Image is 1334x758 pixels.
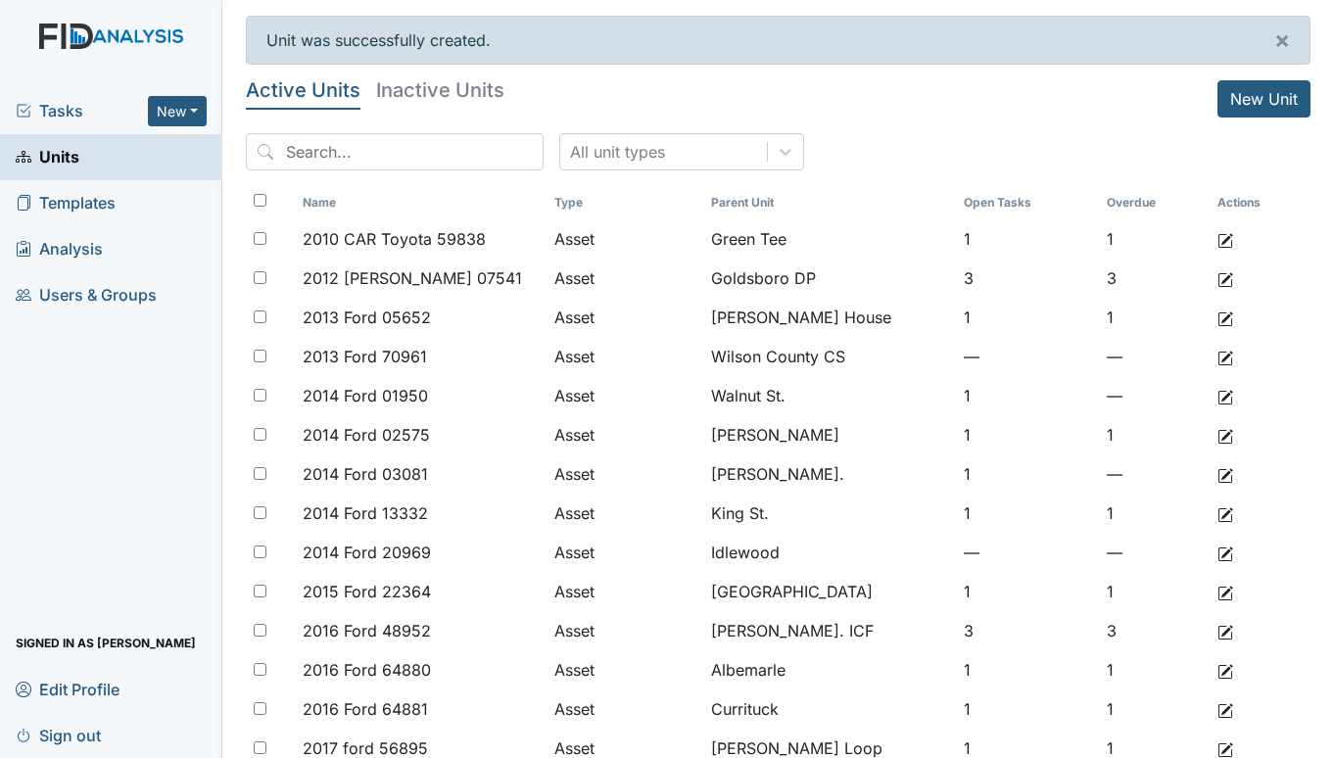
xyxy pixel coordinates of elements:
[1099,494,1210,533] td: 1
[547,689,703,729] td: Asset
[703,298,956,337] td: [PERSON_NAME] House
[1099,376,1210,415] td: —
[1255,17,1310,64] button: ×
[1099,533,1210,572] td: —
[376,80,504,100] h5: Inactive Units
[703,454,956,494] td: [PERSON_NAME].
[703,376,956,415] td: Walnut St.
[1099,611,1210,650] td: 3
[547,572,703,611] td: Asset
[956,219,1099,259] td: 1
[703,186,956,219] th: Toggle SortBy
[547,376,703,415] td: Asset
[547,186,703,219] th: Toggle SortBy
[1274,25,1290,54] span: ×
[956,454,1099,494] td: 1
[703,337,956,376] td: Wilson County CS
[703,415,956,454] td: [PERSON_NAME]
[703,572,956,611] td: [GEOGRAPHIC_DATA]
[956,376,1099,415] td: 1
[246,16,1310,65] div: Unit was successfully created.
[547,219,703,259] td: Asset
[246,80,360,100] h5: Active Units
[1099,298,1210,337] td: 1
[303,423,430,447] span: 2014 Ford 02575
[254,194,266,207] input: Toggle All Rows Selected
[1099,650,1210,689] td: 1
[956,650,1099,689] td: 1
[303,345,427,368] span: 2013 Ford 70961
[303,462,428,486] span: 2014 Ford 03081
[956,689,1099,729] td: 1
[16,720,101,750] span: Sign out
[956,298,1099,337] td: 1
[303,227,486,251] span: 2010 CAR Toyota 59838
[303,658,431,682] span: 2016 Ford 64880
[16,234,103,264] span: Analysis
[703,259,956,298] td: Goldsboro DP
[547,611,703,650] td: Asset
[16,674,119,704] span: Edit Profile
[303,697,428,721] span: 2016 Ford 64881
[303,501,428,525] span: 2014 Ford 13332
[703,219,956,259] td: Green Tee
[16,628,196,658] span: Signed in as [PERSON_NAME]
[303,619,431,642] span: 2016 Ford 48952
[547,337,703,376] td: Asset
[303,384,428,407] span: 2014 Ford 01950
[956,533,1099,572] td: —
[16,99,148,122] a: Tasks
[246,133,544,170] input: Search...
[956,494,1099,533] td: 1
[1099,259,1210,298] td: 3
[703,650,956,689] td: Albemarle
[16,142,79,172] span: Units
[1210,186,1308,219] th: Actions
[1099,219,1210,259] td: 1
[703,494,956,533] td: King St.
[956,259,1099,298] td: 3
[303,580,431,603] span: 2015 Ford 22364
[1099,572,1210,611] td: 1
[16,280,157,310] span: Users & Groups
[956,611,1099,650] td: 3
[547,415,703,454] td: Asset
[16,188,116,218] span: Templates
[703,689,956,729] td: Currituck
[1099,186,1210,219] th: Toggle SortBy
[303,541,431,564] span: 2014 Ford 20969
[547,494,703,533] td: Asset
[547,533,703,572] td: Asset
[956,186,1099,219] th: Toggle SortBy
[570,140,665,164] div: All unit types
[1099,689,1210,729] td: 1
[295,186,548,219] th: Toggle SortBy
[703,611,956,650] td: [PERSON_NAME]. ICF
[703,533,956,572] td: Idlewood
[547,650,703,689] td: Asset
[303,306,431,329] span: 2013 Ford 05652
[547,454,703,494] td: Asset
[547,259,703,298] td: Asset
[956,415,1099,454] td: 1
[303,266,522,290] span: 2012 [PERSON_NAME] 07541
[956,572,1099,611] td: 1
[956,337,1099,376] td: —
[547,298,703,337] td: Asset
[1217,80,1310,118] a: New Unit
[148,96,207,126] button: New
[1099,337,1210,376] td: —
[1099,454,1210,494] td: —
[1099,415,1210,454] td: 1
